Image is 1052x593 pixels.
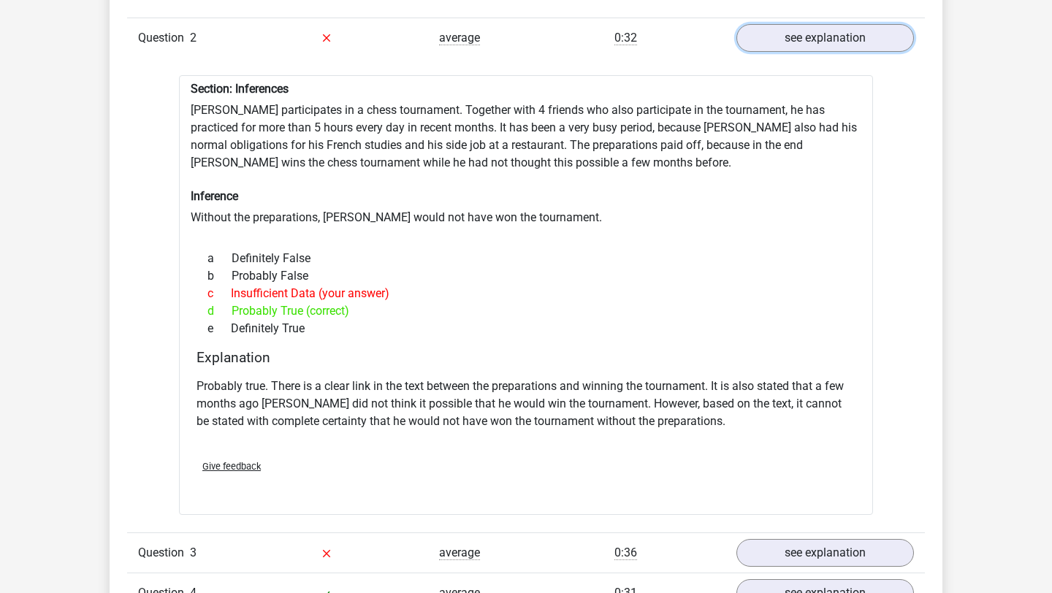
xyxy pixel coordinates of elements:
div: Definitely False [197,250,855,267]
span: d [207,302,232,320]
div: Insufficient Data (your answer) [197,285,855,302]
span: 0:32 [614,31,637,45]
span: average [439,546,480,560]
div: Definitely True [197,320,855,337]
div: Probably False [197,267,855,285]
span: a [207,250,232,267]
span: 0:36 [614,546,637,560]
span: 3 [190,546,197,559]
span: 2 [190,31,197,45]
span: average [439,31,480,45]
h6: Section: Inferences [191,82,861,96]
span: Question [138,544,190,562]
span: c [207,285,231,302]
span: b [207,267,232,285]
h6: Inference [191,189,861,203]
a: see explanation [736,539,914,567]
span: Give feedback [202,461,261,472]
span: e [207,320,231,337]
div: Probably True (correct) [197,302,855,320]
div: [PERSON_NAME] participates in a chess tournament. Together with 4 friends who also participate in... [179,75,873,516]
span: Question [138,29,190,47]
p: Probably true. There is a clear link in the text between the preparations and winning the tournam... [197,378,855,430]
a: see explanation [736,24,914,52]
h4: Explanation [197,349,855,366]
